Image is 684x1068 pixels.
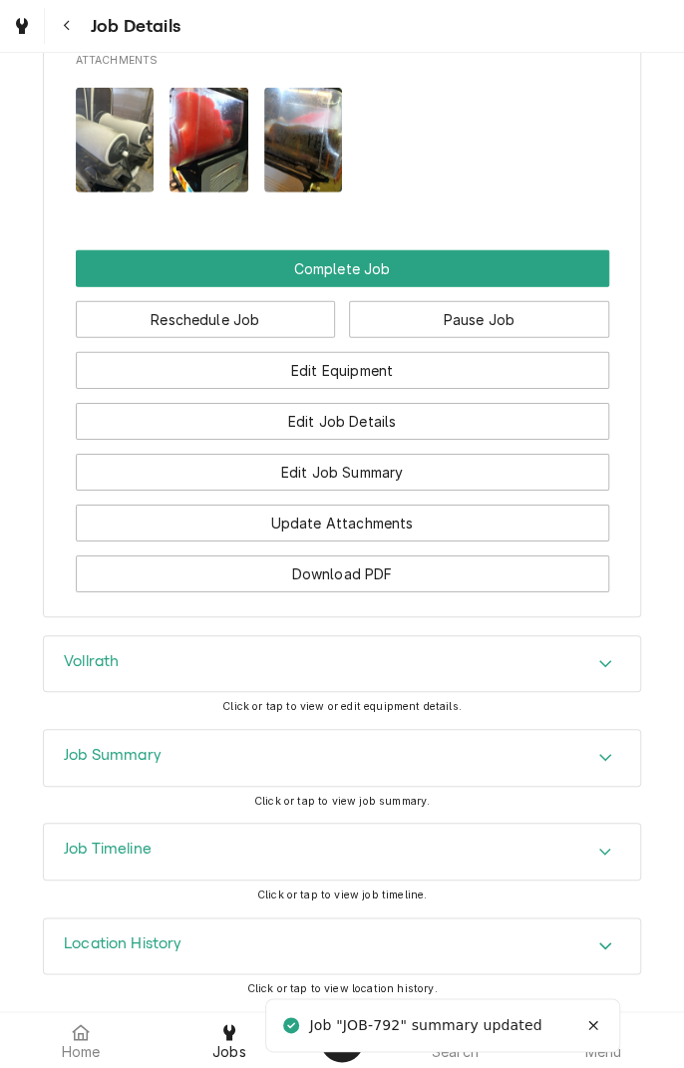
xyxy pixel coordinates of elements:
[349,301,609,338] button: Pause Job
[76,505,609,541] button: Update Attachments
[64,934,182,953] h3: Location History
[62,1044,101,1060] span: Home
[76,389,609,440] div: Button Group Row
[76,250,609,287] button: Complete Job
[264,88,343,192] img: yYrku5PXS1yqNtnX0uQS
[76,440,609,491] div: Button Group Row
[76,338,609,389] div: Button Group Row
[44,730,640,786] div: Accordion Header
[49,8,85,44] button: Navigate back
[85,13,180,40] span: Job Details
[76,555,609,592] button: Download PDF
[64,652,119,671] h3: Vollrath
[584,1044,621,1060] span: Menu
[76,301,336,338] button: Reschedule Job
[222,700,462,713] span: Click or tap to view or edit equipment details.
[76,287,609,338] div: Button Group Row
[76,403,609,440] button: Edit Job Details
[76,454,609,491] button: Edit Job Summary
[43,917,641,975] div: Location History
[76,53,609,69] span: Attachments
[44,918,640,974] button: Accordion Details Expand Trigger
[246,982,437,995] span: Click or tap to view location history.
[76,250,609,287] div: Button Group Row
[44,918,640,974] div: Accordion Header
[432,1044,479,1060] span: Search
[157,1016,303,1064] a: Jobs
[44,730,640,786] button: Accordion Details Expand Trigger
[4,8,40,44] a: Go to Jobs
[212,1044,246,1060] span: Jobs
[43,635,641,693] div: Vollrath
[44,824,640,880] button: Accordion Details Expand Trigger
[76,88,155,192] img: 0HixiMtvSkuGMjGyfm9L
[64,746,162,765] h3: Job Summary
[44,636,640,692] div: Accordion Header
[43,823,641,881] div: Job Timeline
[76,250,609,592] div: Button Group
[64,840,152,859] h3: Job Timeline
[309,1015,544,1036] div: Job "JOB-792" summary updated
[76,491,609,541] div: Button Group Row
[257,889,427,901] span: Click or tap to view job timeline.
[8,1016,155,1064] a: Home
[76,53,609,208] div: Attachments
[170,88,248,192] img: vZLZEmaoQKG1oK6RhUQ8
[44,636,640,692] button: Accordion Details Expand Trigger
[76,72,609,208] span: Attachments
[43,729,641,787] div: Job Summary
[76,352,609,389] button: Edit Equipment
[44,824,640,880] div: Accordion Header
[76,541,609,592] div: Button Group Row
[254,795,430,808] span: Click or tap to view job summary.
